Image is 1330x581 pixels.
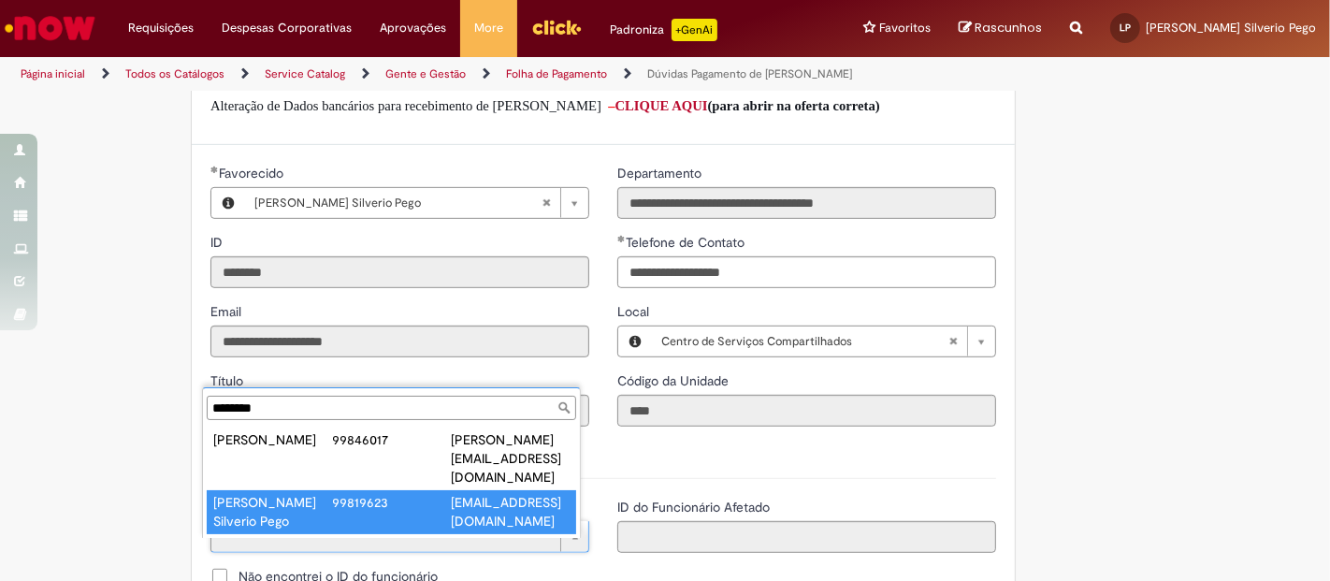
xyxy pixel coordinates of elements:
[203,424,580,538] ul: Funcionário Afetado
[213,430,332,449] div: [PERSON_NAME]
[332,493,451,512] div: 99819623
[451,430,570,487] div: [PERSON_NAME][EMAIL_ADDRESS][DOMAIN_NAME]
[213,493,332,530] div: [PERSON_NAME] Silverio Pego
[332,430,451,449] div: 99846017
[451,493,570,530] div: [EMAIL_ADDRESS][DOMAIN_NAME]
